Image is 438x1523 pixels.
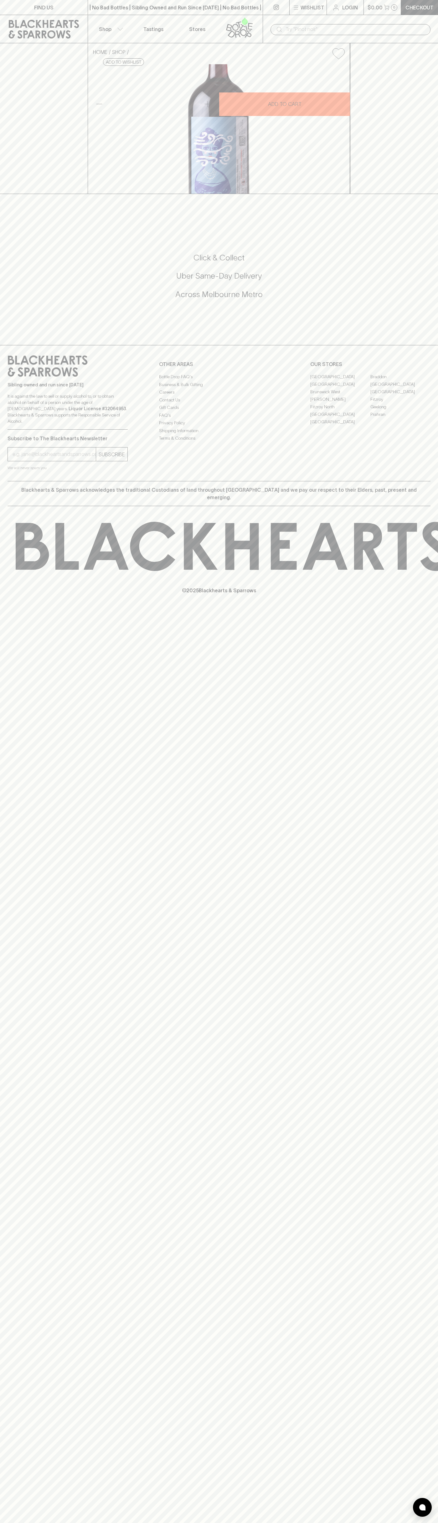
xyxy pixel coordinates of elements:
[370,411,430,418] a: Prahran
[342,4,358,11] p: Login
[159,373,279,381] a: Bottle Drop FAQ's
[370,388,430,395] a: [GEOGRAPHIC_DATA]
[159,360,279,368] p: OTHER AREAS
[103,58,144,66] button: Add to wishlist
[310,418,370,426] a: [GEOGRAPHIC_DATA]
[310,388,370,395] a: Brunswick West
[310,395,370,403] a: [PERSON_NAME]
[330,46,347,62] button: Add to wishlist
[405,4,434,11] p: Checkout
[393,6,395,9] p: 0
[286,24,425,34] input: Try "Pinot noir"
[8,382,128,388] p: Sibling owned and run since [DATE]
[159,411,279,419] a: FAQ's
[143,25,163,33] p: Tastings
[368,4,383,11] p: $0.00
[12,486,426,501] p: Blackhearts & Sparrows acknowledges the traditional Custodians of land throughout [GEOGRAPHIC_DAT...
[159,404,279,411] a: Gift Cards
[159,427,279,434] a: Shipping Information
[69,406,126,411] strong: Liquor License #32064953
[370,403,430,411] a: Geelong
[189,25,205,33] p: Stores
[159,389,279,396] a: Careers
[268,100,301,108] p: ADD TO CART
[370,395,430,403] a: Fitzroy
[93,49,107,55] a: HOME
[301,4,324,11] p: Wishlist
[99,25,111,33] p: Shop
[159,435,279,442] a: Terms & Conditions
[310,411,370,418] a: [GEOGRAPHIC_DATA]
[8,435,128,442] p: Subscribe to The Blackhearts Newsletter
[8,228,430,332] div: Call to action block
[159,381,279,388] a: Business & Bulk Gifting
[13,449,96,459] input: e.g. jane@blackheartsandsparrows.com.au
[370,373,430,380] a: Braddon
[175,15,219,43] a: Stores
[310,360,430,368] p: OUR STORES
[370,380,430,388] a: [GEOGRAPHIC_DATA]
[159,419,279,427] a: Privacy Policy
[34,4,54,11] p: FIND US
[8,465,128,471] p: We will never spam you
[88,64,350,194] img: 41180.png
[219,92,350,116] button: ADD TO CART
[88,15,132,43] button: Shop
[99,451,125,458] p: SUBSCRIBE
[8,271,430,281] h5: Uber Same-Day Delivery
[112,49,126,55] a: SHOP
[8,393,128,424] p: It is against the law to sell or supply alcohol to, or to obtain alcohol on behalf of a person un...
[310,403,370,411] a: Fitzroy North
[310,380,370,388] a: [GEOGRAPHIC_DATA]
[8,253,430,263] h5: Click & Collect
[8,289,430,300] h5: Across Melbourne Metro
[131,15,175,43] a: Tastings
[310,373,370,380] a: [GEOGRAPHIC_DATA]
[96,447,127,461] button: SUBSCRIBE
[419,1504,425,1510] img: bubble-icon
[159,396,279,404] a: Contact Us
